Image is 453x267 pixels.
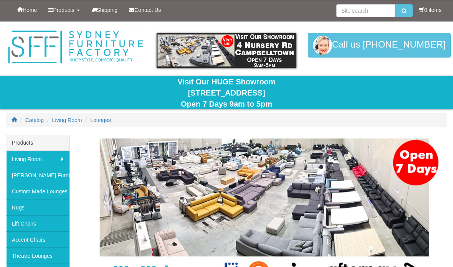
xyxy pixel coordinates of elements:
[6,29,145,65] img: Sydney Furniture Factory
[86,0,124,20] a: Shipping
[419,6,441,14] li: 0 items
[6,167,69,183] a: [PERSON_NAME] Furniture
[6,231,69,247] a: Accent Chairs
[6,183,69,199] a: Custom Made Lounges
[6,151,69,167] a: Living Room
[97,7,118,13] span: Shipping
[123,0,167,20] a: Contact Us
[23,7,37,13] span: Home
[90,117,111,123] a: Lounges
[336,4,395,17] input: Site search
[6,247,69,264] a: Theatre Lounges
[6,135,69,151] div: Products
[6,76,447,109] div: Visit Our HUGE Showroom [STREET_ADDRESS] Open 7 Days 9am to 5pm
[6,199,69,215] a: Rugs
[6,215,69,231] a: Lift Chairs
[53,7,74,13] span: Products
[134,7,161,13] span: Contact Us
[157,33,296,68] img: showroom.gif
[25,117,44,123] a: Catalog
[52,117,82,123] a: Living Room
[43,0,85,20] a: Products
[12,0,43,20] a: Home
